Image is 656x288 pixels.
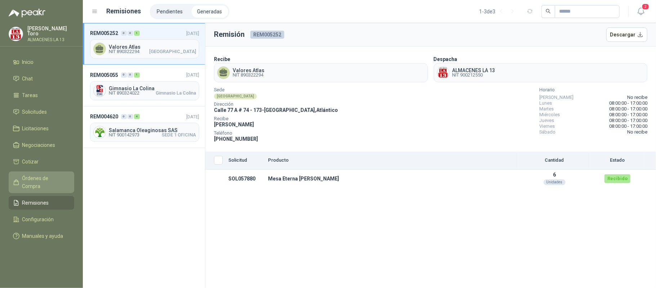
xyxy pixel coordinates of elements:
[9,155,74,169] a: Cotizar
[109,49,139,54] span: NIT 890322294
[233,73,264,77] span: NIT 890322294
[539,106,554,112] span: Martes
[609,100,647,106] span: 08:00:00 - 17:00:00
[539,112,560,118] span: Miércoles
[9,105,74,119] a: Solicitudes
[539,88,647,92] span: Horario
[90,71,118,79] span: REM005055
[83,106,205,148] a: REM004620004[DATE] Company LogoSalamanca Oleaginosas SASNIT 900142973SEDE 1 OFICINA
[544,179,566,185] div: Unidades
[22,174,67,190] span: Órdenes de Compra
[121,31,127,36] div: 0
[9,213,74,226] a: Configuración
[128,73,133,78] div: 0
[151,5,189,18] li: Pendientes
[627,95,647,100] span: No recibe
[214,88,338,92] span: Sede
[22,125,49,132] span: Licitaciones
[134,73,140,78] div: 1
[109,128,196,133] span: Salamanca Oleaginosas SAS
[609,118,647,123] span: 08:00:00 - 17:00:00
[162,133,196,137] span: SEDE 1 OFICINA
[590,170,644,188] td: Recibido
[214,93,257,99] div: [GEOGRAPHIC_DATA]
[627,129,647,135] span: No recibe
[186,31,199,36] span: [DATE]
[214,102,338,106] span: Dirección
[22,58,34,66] span: Inicio
[214,122,254,127] span: [PERSON_NAME]
[121,73,127,78] div: 0
[452,73,495,77] span: NIT 900212550
[109,133,139,137] span: NIT 900142973
[109,91,139,95] span: NIT 890324022
[518,152,590,170] th: Cantidad
[214,136,258,142] span: [PHONE_NUMBER]
[9,196,74,210] a: Remisiones
[9,88,74,102] a: Tareas
[94,85,106,97] img: Company Logo
[22,108,47,116] span: Solicitudes
[539,129,555,135] span: Sábado
[9,55,74,69] a: Inicio
[606,27,648,42] button: Descargar
[609,123,647,129] span: 08:00:00 - 17:00:00
[265,170,518,188] td: Mesa Eterna [PERSON_NAME]
[109,86,196,91] span: Gimnasio La Colina
[9,27,23,41] img: Company Logo
[109,44,196,49] span: Valores Atlas
[452,68,495,73] span: ALMACENES LA 13
[9,9,45,17] img: Logo peakr
[590,152,644,170] th: Estado
[437,67,449,79] img: Company Logo
[9,229,74,243] a: Manuales y ayuda
[9,72,74,86] a: Chat
[9,122,74,135] a: Licitaciones
[22,75,33,83] span: Chat
[134,31,140,36] div: 1
[609,106,647,112] span: 08:00:00 - 17:00:00
[214,56,230,62] b: Recibe
[521,172,588,178] p: 6
[214,117,338,121] span: Recibe
[90,29,118,37] span: REM005252
[9,138,74,152] a: Negociaciones
[226,152,265,170] th: Solicitud
[186,114,199,119] span: [DATE]
[634,5,647,18] button: 2
[83,23,205,65] a: REM005252001[DATE] Valores AtlasNIT 890322294[GEOGRAPHIC_DATA]
[83,65,205,106] a: REM005055001[DATE] Company LogoGimnasio La ColinaNIT 890324022Gimnasio La Colina
[22,141,55,149] span: Negociaciones
[149,49,196,54] span: [GEOGRAPHIC_DATA]
[186,72,199,78] span: [DATE]
[94,126,106,138] img: Company Logo
[642,3,650,10] span: 2
[90,113,118,121] span: REM004620
[205,152,226,170] th: Seleccionar/deseleccionar
[539,123,555,129] span: Viernes
[265,152,518,170] th: Producto
[192,5,228,18] a: Generadas
[434,56,458,62] b: Despacha
[9,171,74,193] a: Órdenes de Compra
[250,31,284,39] span: REM005252
[546,9,551,14] span: search
[214,29,245,40] h3: Remisión
[479,6,518,17] div: 1 - 3 de 3
[22,199,49,207] span: Remisiones
[226,170,265,188] td: SOL057880
[156,91,196,95] span: Gimnasio La Colina
[214,131,338,135] span: Teléfono
[27,38,74,42] p: ALMACENES LA 13
[22,232,63,240] span: Manuales y ayuda
[134,114,140,119] div: 4
[22,215,54,223] span: Configuración
[539,95,574,100] span: [PERSON_NAME]
[22,158,39,166] span: Cotizar
[121,114,127,119] div: 0
[128,31,133,36] div: 0
[539,100,552,106] span: Lunes
[27,26,74,36] p: [PERSON_NAME] Toro
[233,68,264,73] span: Valores Atlas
